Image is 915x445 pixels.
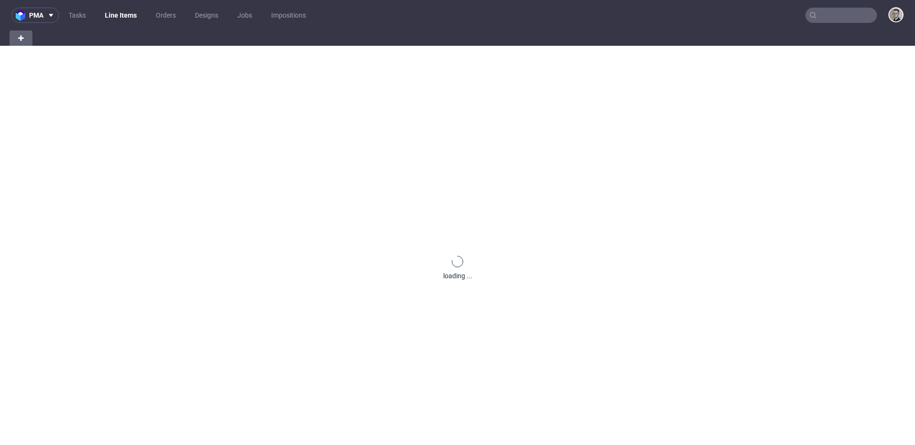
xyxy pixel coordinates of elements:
[443,271,472,281] div: loading ...
[29,12,43,19] span: pma
[189,8,224,23] a: Designs
[150,8,182,23] a: Orders
[265,8,312,23] a: Impositions
[232,8,258,23] a: Jobs
[63,8,91,23] a: Tasks
[99,8,142,23] a: Line Items
[16,10,29,21] img: logo
[889,8,903,21] img: Krystian Gaza
[11,8,59,23] button: pma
